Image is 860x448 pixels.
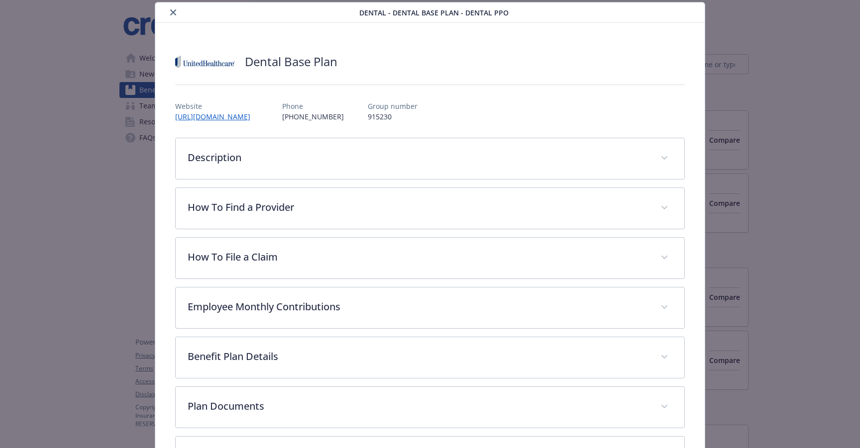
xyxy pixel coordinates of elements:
[368,101,418,111] p: Group number
[359,7,509,18] span: Dental - Dental Base Plan - Dental PPO
[176,138,684,179] div: Description
[176,287,684,328] div: Employee Monthly Contributions
[175,101,258,111] p: Website
[188,200,648,215] p: How To Find a Provider
[176,387,684,428] div: Plan Documents
[188,150,648,165] p: Description
[167,6,179,18] button: close
[282,101,344,111] p: Phone
[188,250,648,265] p: How To File a Claim
[175,112,258,121] a: [URL][DOMAIN_NAME]
[176,238,684,278] div: How To File a Claim
[188,349,648,364] p: Benefit Plan Details
[176,188,684,229] div: How To Find a Provider
[176,337,684,378] div: Benefit Plan Details
[175,47,235,77] img: United Healthcare Insurance Company
[188,299,648,314] p: Employee Monthly Contributions
[368,111,418,122] p: 915230
[282,111,344,122] p: [PHONE_NUMBER]
[245,53,337,70] h2: Dental Base Plan
[188,399,648,414] p: Plan Documents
